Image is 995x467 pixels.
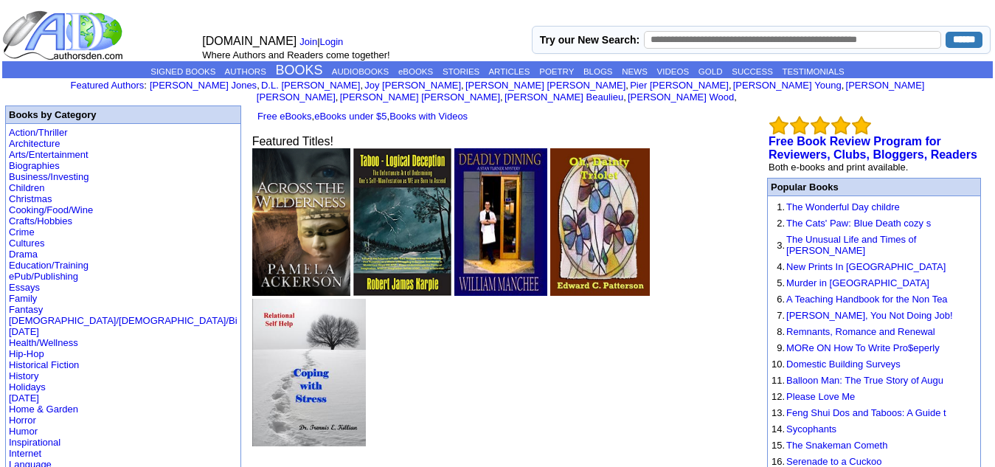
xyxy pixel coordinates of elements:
a: Humor [9,426,38,437]
a: A Teaching Handbook for the Non Tea [786,294,948,305]
a: [PERSON_NAME], You Not Doing Job! [786,310,952,321]
a: The Snakeman Cometh [786,440,887,451]
a: Feng Shui Dos and Taboos: A Guide t [786,407,946,418]
label: Try our New Search: [540,34,639,46]
font: : [71,80,147,91]
img: shim.gif [772,259,772,260]
font: 16. [772,456,785,467]
font: i [737,94,738,102]
a: [DATE] [9,326,39,337]
img: 66684.jpg [454,148,547,296]
img: 77905.jpg [353,148,451,296]
font: 11. [772,375,785,386]
a: BOOKS [276,63,323,77]
a: SIGNED BOOKS [150,67,215,76]
a: Murder in [GEOGRAPHIC_DATA] [786,277,929,288]
img: 38898.jpeg [550,148,650,296]
a: Architecture [9,138,60,149]
a: Business/Investing [9,171,89,182]
a: [PERSON_NAME] [PERSON_NAME] [257,80,925,103]
img: 65487.jpg [252,148,350,296]
a: ePub/Publishing [9,271,78,282]
img: shim.gif [772,275,772,276]
font: Where Authors and Readers come together! [202,49,389,60]
a: Action/Thriller [9,127,67,138]
a: Login [320,36,344,47]
a: Arts/Entertainment [9,149,89,160]
a: The Unusual Life and Times of [PERSON_NAME] [786,234,916,256]
font: i [626,94,628,102]
font: 4. [777,261,785,272]
font: [DOMAIN_NAME] [202,35,297,47]
font: 7. [777,310,785,321]
a: Featured Authors [71,80,145,91]
img: shim.gif [772,291,772,292]
a: AUDIOBOOKS [332,67,389,76]
a: Join [299,36,317,47]
a: Drama [9,249,38,260]
a: Fantasy [9,304,43,315]
a: Balloon Man: The True Story of Augu [786,375,943,386]
a: Family [9,293,37,304]
a: Crafts/Hobbies [9,215,72,226]
font: Popular Books [771,181,839,193]
a: Education/Training [9,260,89,271]
a: Oh, Dainty Triolet [550,286,650,298]
font: 14. [772,423,785,435]
img: shim.gif [772,215,772,216]
a: [PERSON_NAME] Wood [628,91,734,103]
font: 9. [777,342,785,353]
a: Free Book Review Program for Reviewers, Clubs, Bloggers, Readers [769,135,977,161]
img: bigemptystars.png [811,116,830,135]
a: Inspirational [9,437,60,448]
a: Books with Videos [389,111,468,122]
a: Crime [9,226,35,238]
a: [PERSON_NAME] Beaulieu [505,91,623,103]
a: AUTHORS [225,67,266,76]
a: Joy [PERSON_NAME] [364,80,461,91]
a: Taboo - Logical Deception [353,286,451,298]
font: i [338,94,339,102]
a: The Cats' Paw: Blue Death cozy s [786,218,931,229]
font: 1. [777,201,785,212]
font: 3. [777,240,785,251]
a: eBOOKS [398,67,433,76]
a: Home & Garden [9,404,78,415]
font: i [503,94,505,102]
a: GOLD [698,67,723,76]
a: History [9,370,38,381]
img: logo_ad.gif [2,10,126,61]
a: Serenade to a Cuckoo [786,456,881,467]
a: Holidays [9,381,46,392]
img: 46295.jpg [252,299,366,446]
font: Both e-books and print available. [769,162,908,173]
img: shim.gif [772,454,772,454]
a: SUCCESS [732,67,773,76]
font: | [299,36,348,47]
a: Sycophants [786,423,836,435]
img: bigemptystars.png [790,116,809,135]
font: 10. [772,359,785,370]
a: [DATE] [9,392,39,404]
font: 6. [777,294,785,305]
img: shim.gif [772,340,772,341]
a: New Prints In [GEOGRAPHIC_DATA] [786,261,946,272]
a: VIDEOS [657,67,689,76]
a: [PERSON_NAME] [PERSON_NAME] [340,91,500,103]
b: Books by Category [9,109,96,120]
img: bigemptystars.png [852,116,871,135]
a: ARTICLES [488,67,530,76]
a: Domestic Building Surveys [786,359,901,370]
font: i [844,82,845,90]
img: bigemptystars.png [769,116,788,135]
a: Pier [PERSON_NAME] [630,80,729,91]
font: i [260,82,261,90]
font: Featured Titles! [252,135,333,148]
a: Hip-Hop [9,348,44,359]
a: Horror [9,415,36,426]
a: Free eBooks [257,111,312,122]
font: i [732,82,733,90]
a: Deadly Dining [454,286,547,298]
a: Essays [9,282,40,293]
